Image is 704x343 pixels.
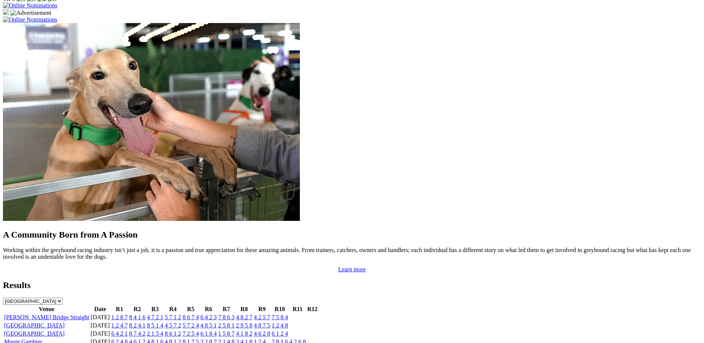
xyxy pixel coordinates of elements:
th: R8 [236,306,253,313]
a: 8 4 1 6 [129,314,145,320]
a: 1 2 4 8 [272,322,288,329]
th: Venue [4,306,89,313]
a: 4 8 7 5 [254,322,270,329]
a: 6 1 2 4 [272,330,288,337]
a: 8 2 4 1 [129,322,145,329]
a: [PERSON_NAME] Bridge Straight [4,314,89,320]
a: 4 8 5 1 [200,322,217,329]
a: 2 9 5 8 [236,322,252,329]
a: 6 1 8 4 [200,330,217,337]
img: Advertisement [10,10,51,16]
img: 15187_Greyhounds_GreysPlayCentral_Resize_SA_WebsiteBanner_300x115_2025.jpg [3,9,9,15]
a: 1 2 8 7 [111,314,128,320]
a: 7 2 5 4 [183,330,199,337]
a: 8 5 1 4 [147,322,163,329]
td: [DATE] [90,330,110,337]
th: R9 [253,306,271,313]
a: 2 5 8 1 [218,322,235,329]
img: Westy_Cropped.jpg [3,23,300,221]
th: R11 [289,306,306,313]
a: 6 4 2 3 [200,314,217,320]
th: R1 [111,306,128,313]
th: R2 [129,306,146,313]
th: Date [90,306,110,313]
a: 2 1 5 4 [147,330,163,337]
a: 4 6 2 8 [254,330,270,337]
a: 4 5 7 2 [165,322,181,329]
a: 8 6 7 4 [183,314,199,320]
a: 5 7 2 4 [183,322,199,329]
p: Working within the greyhound racing industry isn’t just a job, it is a passion and true appreciat... [3,247,701,260]
th: R6 [200,306,217,313]
a: Learn more [338,266,366,272]
img: Online Nominations [3,16,57,23]
img: Online Nominations [3,2,57,9]
a: 4 8 2 7 [236,314,252,320]
th: R10 [271,306,288,313]
th: R12 [307,306,318,313]
td: [DATE] [90,314,110,321]
a: [GEOGRAPHIC_DATA] [4,330,65,337]
a: 7 5 8 4 [272,314,288,320]
th: R4 [164,306,181,313]
a: 4 7 2 1 [147,314,163,320]
a: 5 7 1 2 [165,314,181,320]
a: 6 4 2 1 [111,330,128,337]
th: R7 [218,306,235,313]
h2: A Community Born from A Passion [3,230,701,240]
th: R3 [147,306,164,313]
a: 4 2 5 7 [254,314,270,320]
h2: Results [3,280,701,290]
a: 8 6 1 2 [165,330,181,337]
a: 8 7 4 2 [129,330,145,337]
a: 7 8 6 3 [218,314,235,320]
td: [DATE] [90,322,110,329]
a: 1 5 8 7 [218,330,235,337]
a: [GEOGRAPHIC_DATA] [4,322,65,329]
a: 1 2 4 7 [111,322,128,329]
a: 4 1 8 2 [236,330,252,337]
th: R5 [182,306,199,313]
